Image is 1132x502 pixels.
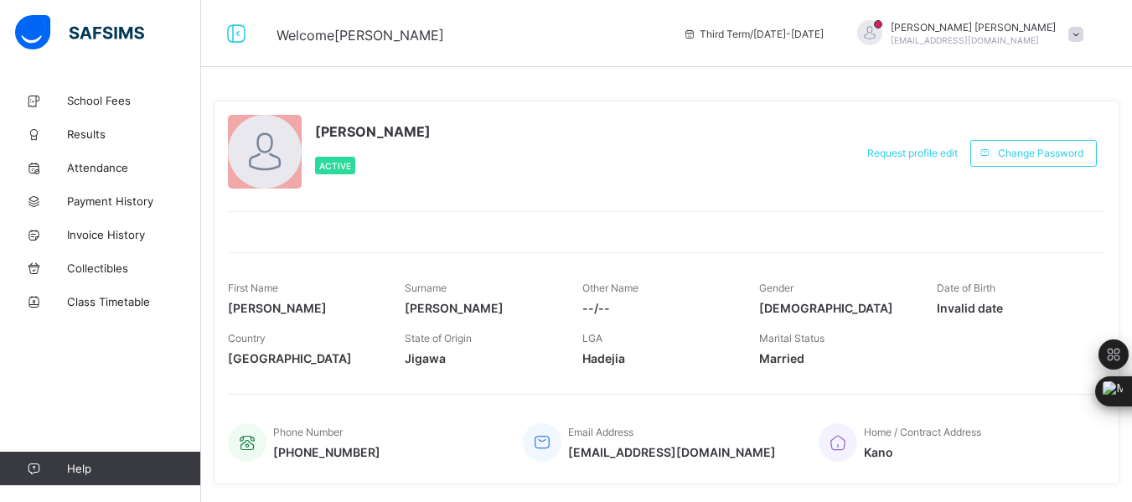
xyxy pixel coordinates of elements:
span: Gender [759,282,793,294]
span: [PHONE_NUMBER] [273,445,380,459]
span: Invoice History [67,228,201,241]
span: Home / Contract Address [864,426,981,438]
span: Email Address [568,426,633,438]
span: Hadejia [582,351,734,365]
span: Collectibles [67,261,201,275]
span: Surname [405,282,447,294]
span: Jigawa [405,351,556,365]
span: LGA [582,332,602,344]
span: session/term information [683,28,824,40]
span: --/-- [582,301,734,315]
span: Help [67,462,200,475]
span: Phone Number [273,426,343,438]
span: Welcome [PERSON_NAME] [277,27,444,44]
span: [DEMOGRAPHIC_DATA] [759,301,911,315]
span: State of Origin [405,332,472,344]
span: [PERSON_NAME] [228,301,380,315]
span: Payment History [67,194,201,208]
span: [PERSON_NAME] [405,301,556,315]
span: [GEOGRAPHIC_DATA] [228,351,380,365]
span: First Name [228,282,278,294]
span: Request profile edit [867,147,958,159]
span: Date of Birth [937,282,995,294]
span: [EMAIL_ADDRESS][DOMAIN_NAME] [891,35,1039,45]
span: Active [319,161,351,171]
span: Other Name [582,282,638,294]
div: IbrahimAhmad [840,20,1092,48]
span: Attendance [67,161,201,174]
span: Married [759,351,911,365]
span: Marital Status [759,332,824,344]
span: Class Timetable [67,295,201,308]
span: Country [228,332,266,344]
span: Change Password [998,147,1083,159]
span: [PERSON_NAME] [315,123,431,140]
span: Invalid date [937,301,1088,315]
span: School Fees [67,94,201,107]
span: [PERSON_NAME] [PERSON_NAME] [891,21,1056,34]
span: [EMAIL_ADDRESS][DOMAIN_NAME] [568,445,776,459]
span: Results [67,127,201,141]
img: safsims [15,15,144,50]
span: Kano [864,445,981,459]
